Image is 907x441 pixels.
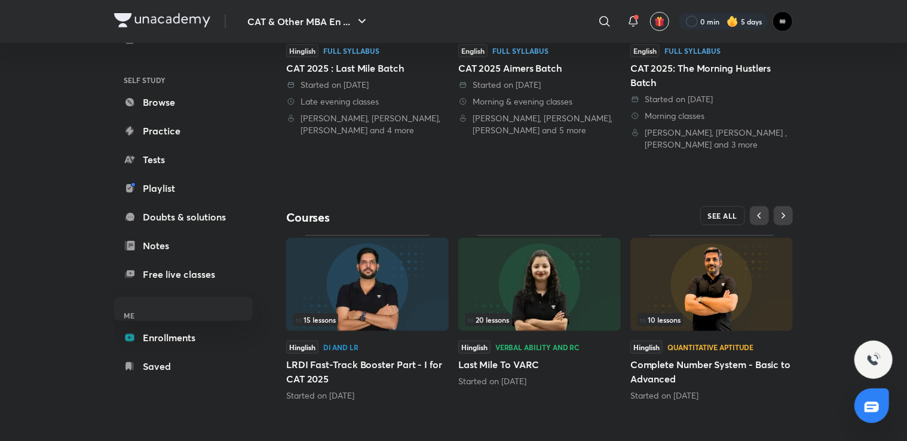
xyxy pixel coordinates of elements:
[114,262,253,286] a: Free live classes
[286,112,449,136] div: Lokesh Agarwal, Ravi Kumar, Saral Nashier and 4 more
[114,90,253,114] a: Browse
[700,206,746,225] button: SEE ALL
[286,210,540,225] h4: Courses
[465,313,614,326] div: left
[708,212,738,220] span: SEE ALL
[114,326,253,350] a: Enrollments
[296,316,336,323] span: 15 lessons
[630,44,660,57] span: English
[293,313,442,326] div: infocontainer
[638,313,786,326] div: infosection
[492,47,549,54] div: Full Syllabus
[458,79,621,91] div: Started on 29 Dec 2024
[458,61,621,75] div: CAT 2025 Aimers Batch
[630,235,793,401] div: Complete Number System - Basic to Advanced
[458,238,621,331] img: Thumbnail
[458,235,621,387] div: Last Mile To VARC
[286,390,449,402] div: Started on Sept 2
[114,119,253,143] a: Practice
[114,234,253,258] a: Notes
[630,110,793,122] div: Morning classes
[458,96,621,108] div: Morning & evening classes
[458,112,621,136] div: Lokesh Sharma, Amiya Kumar, Deepika Awasthi and 5 more
[630,390,793,402] div: Started on Sept 23
[458,44,488,57] span: English
[114,176,253,200] a: Playlist
[286,235,449,401] div: LRDI Fast-Track Booster Part - I for CAT 2025
[114,148,253,171] a: Tests
[323,344,358,351] div: DI and LR
[114,305,253,326] h6: ME
[458,357,621,372] h5: Last Mile To VARC
[773,11,793,32] img: GAME CHANGER
[468,316,509,323] span: 20 lessons
[465,313,614,326] div: infocontainer
[286,61,449,75] div: CAT 2025 : Last Mile Batch
[630,93,793,105] div: Started on 17 Jan 2025
[630,127,793,151] div: Amiya Kumar, Shabana , Deepika Awasthi and 3 more
[630,341,663,354] span: Hinglish
[114,354,253,378] a: Saved
[495,344,580,351] div: Verbal Ability and RC
[465,313,614,326] div: infosection
[630,61,793,90] div: CAT 2025: The Morning Hustlers Batch
[664,47,721,54] div: Full Syllabus
[638,313,786,326] div: left
[630,357,793,386] h5: Complete Number System - Basic to Advanced
[458,341,491,354] span: Hinglish
[286,238,449,331] img: Thumbnail
[866,353,881,367] img: ttu
[650,12,669,31] button: avatar
[114,13,210,27] img: Company Logo
[630,238,793,331] img: Thumbnail
[114,205,253,229] a: Doubts & solutions
[286,79,449,91] div: Started on 4 Aug 2025
[114,13,210,30] a: Company Logo
[640,316,681,323] span: 10 lessons
[114,70,253,90] h6: SELF STUDY
[323,47,379,54] div: Full Syllabus
[638,313,786,326] div: infocontainer
[654,16,665,27] img: avatar
[727,16,739,27] img: streak
[286,44,318,57] span: Hinglish
[286,96,449,108] div: Late evening classes
[458,375,621,387] div: Started on Sept 1
[293,313,442,326] div: infosection
[240,10,376,33] button: CAT & Other MBA En ...
[293,313,442,326] div: left
[667,344,753,351] div: Quantitative Aptitude
[286,357,449,386] h5: LRDI Fast-Track Booster Part - I for CAT 2025
[286,341,318,354] span: Hinglish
